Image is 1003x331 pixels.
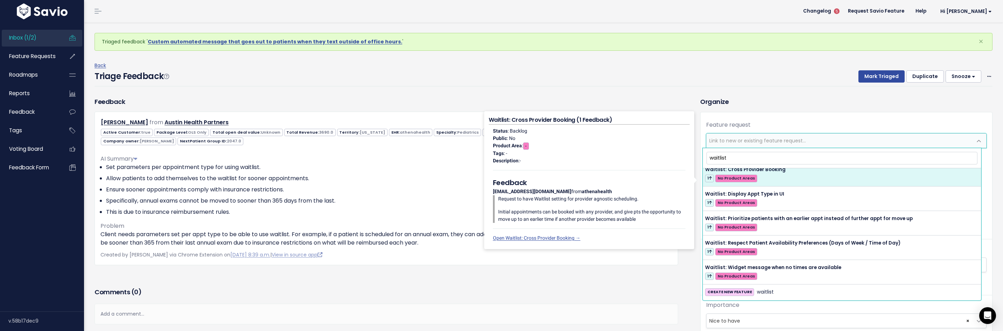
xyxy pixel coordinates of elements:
[457,129,479,135] span: Pediatrics
[932,6,997,17] a: Hi [PERSON_NAME]
[489,125,690,245] div: : Backlog : No : : - : from
[2,160,58,176] a: Feedback form
[757,288,774,296] span: waitlist
[523,142,529,150] span: -
[803,9,831,14] span: Changelog
[705,224,714,231] span: 1
[706,314,972,328] span: Nice to have
[705,264,841,271] span: Waitlist: Widget message when no times are available
[706,314,987,328] span: Nice to have
[946,70,981,83] button: Snooze
[834,8,840,14] span: 5
[95,70,169,83] h4: Triage Feedback
[706,121,751,129] label: Feature request
[284,129,336,136] span: Total Revenue:
[272,251,322,258] a: View in source app
[95,304,678,324] div: Add a comment...
[906,70,944,83] button: Duplicate
[106,163,672,171] li: Set parameters per appointment type for using waitlist.
[106,185,672,194] li: Ensure sooner appointments comply with insurance restrictions.
[360,129,385,135] span: [US_STATE]
[2,104,58,120] a: Feedback
[706,301,739,309] label: Importance
[705,240,900,246] span: Waitlist: Respect Patient Availability Preferences (Days of Week / Time of Day)
[489,116,690,125] h4: Waitlist: Cross Provider Booking (1 Feedback)
[700,97,992,106] h3: Organize
[705,248,714,255] span: 1
[106,174,672,183] li: Allow patients to add themselves to the waitlist for sooner appointments.
[106,208,672,216] li: This is due to insurance reimbursement rules.
[134,288,138,296] span: 0
[498,208,685,223] p: Initial appointments can be booked with any provider, and give pts the opportunity to move up to ...
[979,307,996,324] div: Open Intercom Messenger
[705,273,714,280] span: 1
[498,195,685,203] p: Request to have Waitlist setting for provider agnostic scheduling.
[319,129,333,135] span: 3690.0
[9,127,22,134] span: Tags
[715,273,757,280] span: No Product Areas
[154,129,209,136] span: Package Level:
[715,199,757,206] span: No Product Areas
[9,108,35,115] span: Feedback
[2,48,58,64] a: Feature Requests
[100,222,124,230] span: Problem
[705,175,714,182] span: 1
[8,312,84,330] div: v.58b17dec9
[101,129,153,136] span: Active Customer:
[389,129,432,136] span: EHR:
[971,33,990,50] button: Close
[493,235,580,241] a: Open Waitlist: Cross Provider Booking →
[493,143,522,148] strong: Product Area
[95,33,992,51] div: Triaged feedback ' '
[9,145,43,153] span: Voting Board
[493,158,518,163] strong: Description
[2,67,58,83] a: Roadmaps
[520,158,521,163] span: -
[101,138,176,145] span: Company owner:
[101,118,148,126] a: [PERSON_NAME]
[493,177,685,188] h5: Feedback
[100,155,137,163] span: AI Summary
[95,62,106,69] a: Back
[149,118,163,126] span: from
[910,6,932,16] a: Help
[165,118,229,126] a: Austin Health Partners
[106,197,672,205] li: Specifically, annual exams cannot be moved to sooner than 365 days from the last.
[858,70,905,83] button: Mark Triaged
[2,141,58,157] a: Voting Board
[227,138,241,144] span: 2047.0
[15,3,69,19] img: logo-white.9d6f32f41409.svg
[261,129,280,135] span: Unknown
[337,129,388,136] span: Territory:
[2,122,58,139] a: Tags
[141,129,151,135] span: true
[9,52,56,60] span: Feature Requests
[140,138,174,144] span: [PERSON_NAME]
[715,248,757,255] span: No Product Areas
[230,251,270,258] a: [DATE] 8:39 a.m.
[978,36,983,47] span: ×
[493,128,508,134] strong: Status
[705,191,784,197] span: Waitlist: Display Appt Type in UI
[9,90,30,97] span: Reports
[148,38,402,45] a: Custom automated message that goes out to patients when they text outside of office hours.
[715,224,757,231] span: No Product Areas
[582,189,612,194] strong: athenahealth
[709,137,806,144] span: Link to new or existing feature request...
[940,9,992,14] span: Hi [PERSON_NAME]
[2,85,58,101] a: Reports
[100,230,672,247] p: Client needs parameters set per appt type to be able to use waitlist. For example, if a patient i...
[188,129,207,135] span: OLS Only
[705,215,913,222] span: Waitlist: Prioritize patients with an earlier appt instead of further appt for move up
[95,287,678,297] h3: Comments ( )
[493,189,571,194] strong: [EMAIL_ADDRESS][DOMAIN_NAME]
[434,129,481,136] span: Specialty:
[966,314,969,328] span: ×
[493,150,504,156] strong: Tags
[2,30,58,46] a: Inbox (1/2)
[400,129,430,135] span: athenahealth
[705,166,786,173] span: Waitlist: Cross Provider Booking
[9,164,49,171] span: Feedback form
[842,6,910,16] a: Request Savio Feature
[715,175,757,182] span: No Product Areas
